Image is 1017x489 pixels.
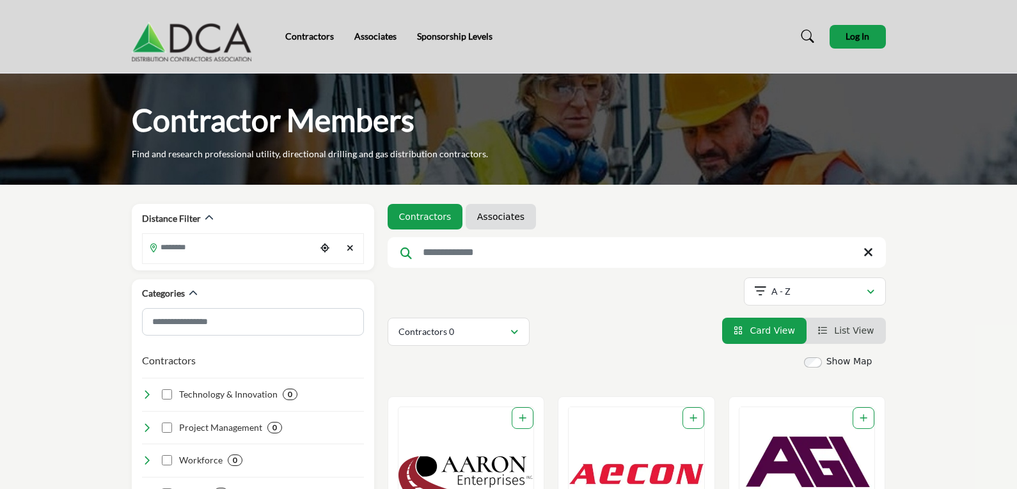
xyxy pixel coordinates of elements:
div: 0 Results For Technology & Innovation [283,389,297,400]
h1: Contractor Members [132,100,414,140]
a: Sponsorship Levels [417,31,493,42]
img: Site Logo [132,11,258,62]
b: 0 [233,456,237,465]
input: Search Category [142,308,364,336]
li: List View [807,318,886,344]
div: Clear search location [341,235,360,262]
li: Card View [722,318,807,344]
p: Contractors 0 [398,325,454,338]
div: 0 Results For Project Management [267,422,282,433]
input: Select Project Management checkbox [162,423,172,433]
a: View Card [734,325,795,336]
div: 0 Results For Workforce [228,454,242,466]
button: Contractors 0 [388,318,530,346]
span: Log In [846,31,869,42]
a: View List [818,325,874,336]
a: Add To List [519,413,526,423]
h4: Workforce: Skilled, experienced, and diverse professionals dedicated to excellence in all aspects... [179,454,223,467]
span: List View [834,325,874,336]
a: Add To List [860,413,867,423]
span: Card View [750,325,794,336]
h4: Technology & Innovation: Leveraging cutting-edge tools, systems, and processes to optimize effici... [179,388,278,401]
input: Search Location [143,235,315,260]
a: Contractors [399,210,452,223]
a: Contractors [285,31,334,42]
b: 0 [272,423,277,432]
a: Associates [354,31,397,42]
input: Select Technology & Innovation checkbox [162,389,172,400]
input: Search Keyword [388,237,886,268]
h4: Project Management: Effective planning, coordination, and oversight to deliver projects on time, ... [179,421,262,434]
a: Search [789,26,823,47]
a: Add To List [690,413,697,423]
a: Associates [477,210,524,223]
input: Select Workforce checkbox [162,455,172,465]
button: A - Z [744,277,886,306]
h2: Categories [142,287,185,300]
button: Log In [830,25,886,49]
button: Contractors [142,353,196,368]
div: Choose your current location [315,235,335,262]
p: Find and research professional utility, directional drilling and gas distribution contractors. [132,148,488,160]
h2: Distance Filter [142,212,201,225]
p: A - Z [771,285,791,298]
label: Show Map [826,355,872,368]
b: 0 [288,390,292,399]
